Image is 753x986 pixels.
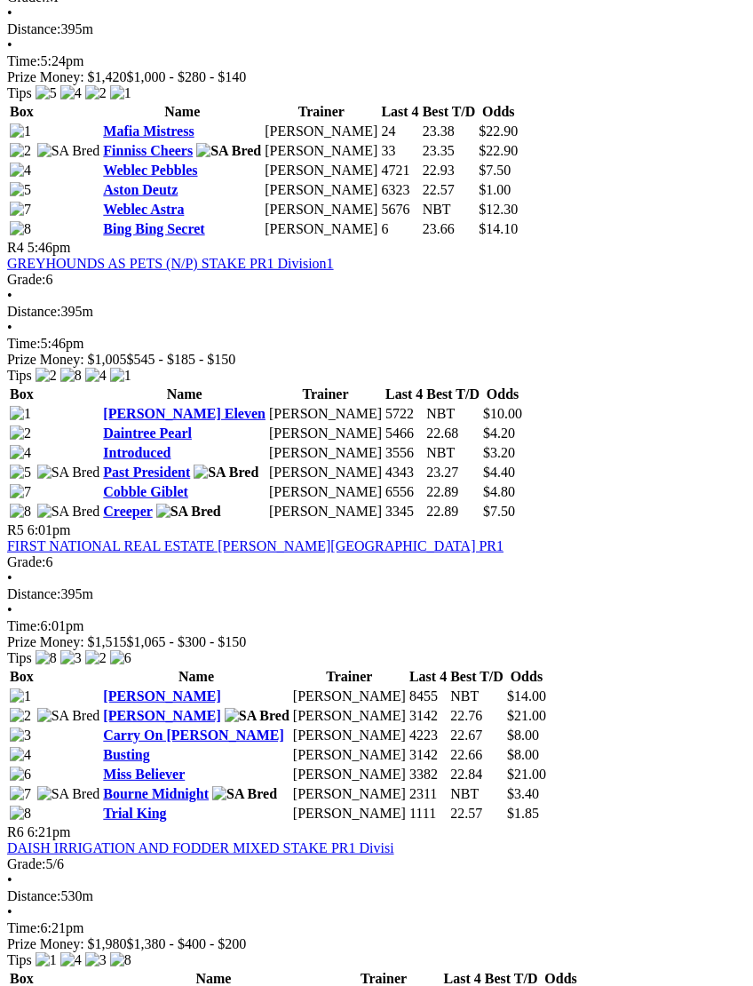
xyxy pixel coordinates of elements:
[10,465,31,481] img: 5
[10,504,31,520] img: 8
[103,465,190,480] a: Past President
[292,688,407,705] td: [PERSON_NAME]
[483,504,515,519] span: $7.50
[422,201,477,219] td: NBT
[7,856,46,871] span: Grade:
[7,522,24,537] span: R5
[127,936,247,951] span: $1,380 - $400 - $200
[264,142,378,160] td: [PERSON_NAME]
[268,483,383,501] td: [PERSON_NAME]
[482,386,523,403] th: Odds
[380,162,419,179] td: 4721
[7,304,746,320] div: 395m
[449,668,504,686] th: Best T/D
[196,143,261,159] img: SA Bred
[7,920,41,935] span: Time:
[479,123,518,139] span: $22.90
[268,405,383,423] td: [PERSON_NAME]
[7,904,12,919] span: •
[103,767,185,782] a: Miss Believer
[425,444,480,462] td: NBT
[425,425,480,442] td: 22.68
[37,465,100,481] img: SA Bred
[384,483,424,501] td: 6556
[28,824,71,839] span: 6:21pm
[268,444,383,462] td: [PERSON_NAME]
[408,785,448,803] td: 2311
[506,668,547,686] th: Odds
[225,708,289,724] img: SA Bred
[384,386,424,403] th: Last 4
[449,746,504,764] td: 22.66
[7,650,32,665] span: Tips
[127,352,236,367] span: $545 - $185 - $150
[479,182,511,197] span: $1.00
[7,872,12,887] span: •
[7,824,24,839] span: R6
[268,425,383,442] td: [PERSON_NAME]
[10,104,34,119] span: Box
[10,406,31,422] img: 1
[264,162,378,179] td: [PERSON_NAME]
[384,503,424,521] td: 3345
[10,728,31,743] img: 3
[408,766,448,783] td: 3382
[110,952,131,968] img: 8
[85,952,107,968] img: 3
[7,53,41,68] span: Time:
[384,444,424,462] td: 3556
[483,425,515,441] span: $4.20
[103,406,266,421] a: [PERSON_NAME] Eleven
[292,785,407,803] td: [PERSON_NAME]
[449,785,504,803] td: NBT
[380,201,419,219] td: 5676
[479,221,518,236] span: $14.10
[408,746,448,764] td: 3142
[408,688,448,705] td: 8455
[127,634,247,649] span: $1,065 - $300 - $150
[422,181,477,199] td: 22.57
[7,538,503,553] a: FIRST NATIONAL REAL ESTATE [PERSON_NAME][GEOGRAPHIC_DATA] PR1
[60,368,82,384] img: 8
[212,786,277,802] img: SA Bred
[7,336,746,352] div: 5:46pm
[60,952,82,968] img: 4
[7,888,746,904] div: 530m
[103,504,152,519] a: Creeper
[380,220,419,238] td: 6
[7,5,12,20] span: •
[37,143,100,159] img: SA Bred
[507,786,539,801] span: $3.40
[10,806,31,822] img: 8
[156,504,221,520] img: SA Bred
[479,143,518,158] span: $22.90
[483,465,515,480] span: $4.40
[408,727,448,744] td: 4223
[7,856,746,872] div: 5/6
[478,103,519,121] th: Odds
[60,85,82,101] img: 4
[380,103,419,121] th: Last 4
[7,618,746,634] div: 6:01pm
[380,181,419,199] td: 6323
[28,240,71,255] span: 5:46pm
[449,766,504,783] td: 22.84
[10,445,31,461] img: 4
[127,69,247,84] span: $1,000 - $280 - $140
[37,786,100,802] img: SA Bred
[422,142,477,160] td: 23.35
[103,747,149,762] a: Busting
[384,405,424,423] td: 5722
[103,163,197,178] a: Weblec Pebbles
[7,952,32,967] span: Tips
[103,688,220,704] a: [PERSON_NAME]
[10,182,31,198] img: 5
[7,69,746,85] div: Prize Money: $1,420
[10,202,31,218] img: 7
[7,586,60,601] span: Distance:
[36,368,57,384] img: 2
[37,504,100,520] img: SA Bred
[103,708,220,723] a: [PERSON_NAME]
[384,425,424,442] td: 5466
[103,484,188,499] a: Cobble Giblet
